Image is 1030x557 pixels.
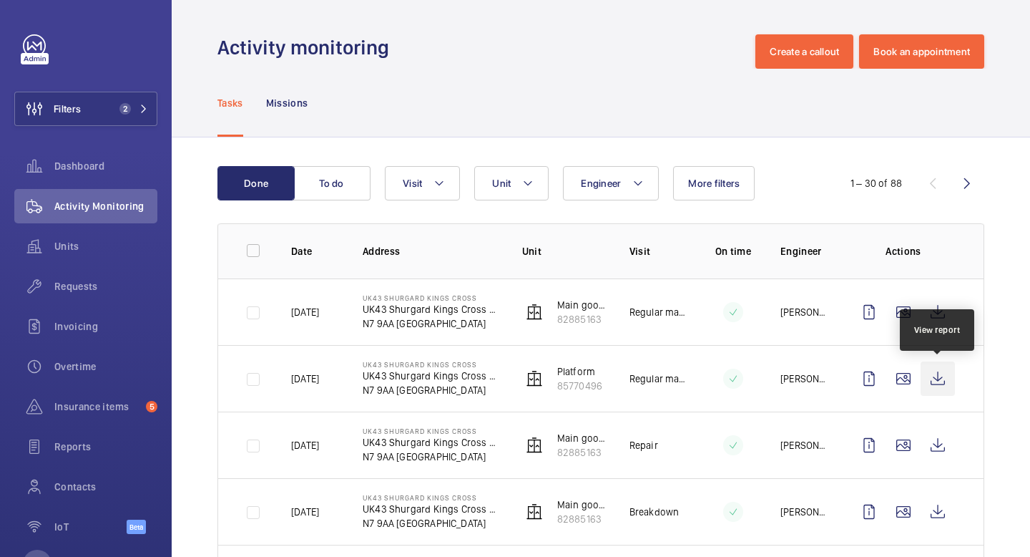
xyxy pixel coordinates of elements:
p: Platform [557,364,602,379]
p: UK43 Shurgard Kings Cross [363,427,499,435]
span: Beta [127,520,146,534]
p: N7 9AA [GEOGRAPHIC_DATA] [363,383,499,397]
p: On time [709,244,757,258]
div: View report [914,324,961,336]
p: 82885163 [557,512,607,526]
img: elevator.svg [526,503,543,520]
p: Regular maintenance [629,305,686,319]
p: Date [291,244,340,258]
span: 2 [119,103,131,115]
p: Address [363,244,499,258]
span: Requests [54,279,157,294]
p: Tasks [217,96,243,110]
p: [PERSON_NAME] [PERSON_NAME] [780,438,829,452]
span: Unit [492,178,511,189]
p: UK43 Shurgard Kings Cross - [PERSON_NAME] [363,302,499,316]
img: elevator.svg [526,304,543,321]
button: Done [217,166,295,200]
p: N7 9AA [GEOGRAPHIC_DATA] [363,450,499,464]
p: N7 9AA [GEOGRAPHIC_DATA] [363,516,499,531]
button: Engineer [563,166,659,200]
span: Filters [54,102,81,116]
span: Units [54,239,157,253]
p: Main goods lift [557,298,607,312]
button: To do [293,166,371,200]
span: IoT [54,520,127,534]
span: Visit [403,178,422,189]
p: Breakdown [629,505,680,519]
p: Regular maintenance [629,372,686,386]
p: [PERSON_NAME] [780,505,829,519]
button: Unit [474,166,549,200]
p: Unit [522,244,607,258]
img: elevator.svg [526,437,543,454]
p: Main goods lift [557,498,607,512]
p: Main goods lift [557,431,607,445]
button: Filters2 [14,92,157,126]
p: 82885163 [557,312,607,326]
p: [DATE] [291,505,319,519]
p: [DATE] [291,305,319,319]
p: UK43 Shurgard Kings Cross - [PERSON_NAME] [363,502,499,516]
span: Dashboard [54,159,157,173]
img: elevator.svg [526,370,543,387]
button: Book an appointment [859,34,984,69]
span: Engineer [581,178,621,189]
p: [PERSON_NAME] [PERSON_NAME] [780,372,829,386]
h1: Activity monitoring [217,34,398,61]
span: Insurance items [54,399,140,414]
button: Visit [385,166,460,200]
button: Create a callout [755,34,853,69]
span: Invoicing [54,319,157,334]
p: UK43 Shurgard Kings Cross [363,294,499,302]
span: 5 [146,401,157,412]
span: More filters [688,178,740,189]
p: UK43 Shurgard Kings Cross [363,493,499,502]
p: [DATE] [291,438,319,452]
p: 82885163 [557,445,607,460]
p: N7 9AA [GEOGRAPHIC_DATA] [363,316,499,331]
p: [DATE] [291,372,319,386]
p: Visit [629,244,686,258]
button: More filters [673,166,755,200]
p: 85770496 [557,379,602,393]
p: Engineer [780,244,829,258]
span: Reports [54,440,157,454]
p: [PERSON_NAME] [PERSON_NAME] [780,305,829,319]
p: Missions [266,96,308,110]
span: Activity Monitoring [54,199,157,213]
p: Actions [852,244,955,258]
p: UK43 Shurgard Kings Cross [363,360,499,369]
span: Contacts [54,480,157,494]
p: Repair [629,438,658,452]
span: Overtime [54,359,157,374]
p: UK43 Shurgard Kings Cross - [PERSON_NAME] [363,435,499,450]
p: UK43 Shurgard Kings Cross - [PERSON_NAME] [363,369,499,383]
div: 1 – 30 of 88 [850,176,902,190]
